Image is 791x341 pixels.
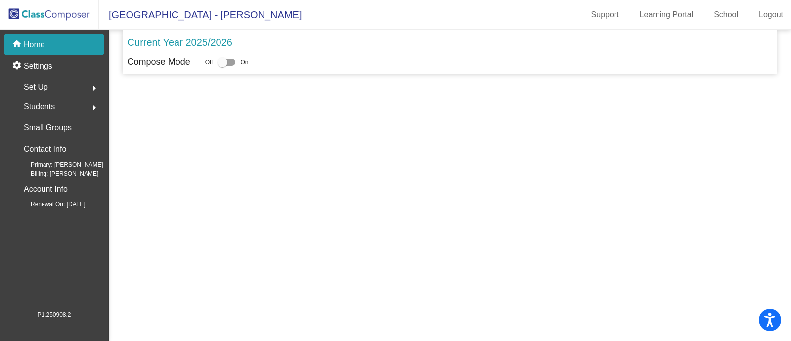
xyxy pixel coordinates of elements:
[15,200,85,209] span: Renewal On: [DATE]
[205,58,213,67] span: Off
[24,100,55,114] span: Students
[24,182,68,196] p: Account Info
[12,60,24,72] mat-icon: settings
[99,7,302,23] span: [GEOGRAPHIC_DATA] - [PERSON_NAME]
[128,55,190,69] p: Compose Mode
[583,7,627,23] a: Support
[24,60,52,72] p: Settings
[706,7,746,23] a: School
[632,7,702,23] a: Learning Portal
[24,121,72,135] p: Small Groups
[88,82,100,94] mat-icon: arrow_right
[12,39,24,50] mat-icon: home
[15,169,98,178] span: Billing: [PERSON_NAME]
[24,80,48,94] span: Set Up
[751,7,791,23] a: Logout
[24,39,45,50] p: Home
[24,143,66,156] p: Contact Info
[240,58,248,67] span: On
[15,160,103,169] span: Primary: [PERSON_NAME]
[128,35,232,49] p: Current Year 2025/2026
[88,102,100,114] mat-icon: arrow_right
